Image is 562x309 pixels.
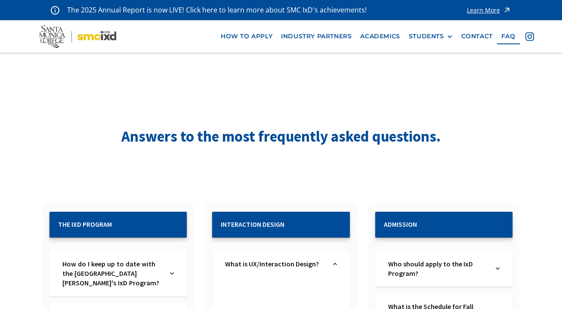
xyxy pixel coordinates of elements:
img: Santa Monica College - SMC IxD logo [39,25,116,48]
h2: Admission [384,220,504,229]
a: industry partners [277,28,356,44]
a: how to apply [216,28,277,44]
a: Academics [356,28,404,44]
img: icon - information - alert [51,6,59,15]
h2: The IxD Program [58,220,178,229]
div: STUDENTS [409,33,453,40]
a: Who should apply to the IxD Program? [388,259,488,278]
div: Learn More [467,7,500,13]
div: STUDENTS [409,33,444,40]
a: Learn More [467,4,511,16]
img: icon - instagram [525,32,534,41]
a: How do I keep up to date with the [GEOGRAPHIC_DATA][PERSON_NAME]'s IxD Program? [62,259,163,288]
p: The 2025 Annual Report is now LIVE! Click here to learn more about SMC IxD's achievements! [67,4,367,16]
img: icon - arrow - alert [503,4,511,16]
a: contact [457,28,497,44]
a: faq [497,28,520,44]
h1: Answers to the most frequently asked questions. [109,126,453,147]
h2: Interaction Design [221,220,341,229]
a: What is UX/Interaction Design? [225,259,325,269]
